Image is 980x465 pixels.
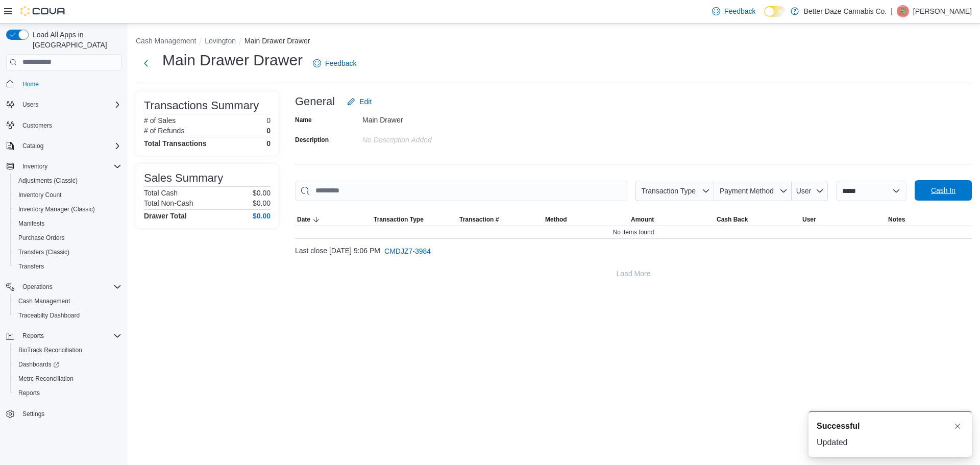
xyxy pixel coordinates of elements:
[886,213,972,226] button: Notes
[297,215,310,224] span: Date
[888,215,905,224] span: Notes
[14,217,121,230] span: Manifests
[10,343,126,357] button: BioTrack Reconciliation
[14,246,73,258] a: Transfers (Classic)
[10,294,126,308] button: Cash Management
[266,116,271,125] p: 0
[14,344,121,356] span: BioTrack Reconciliation
[18,407,121,420] span: Settings
[796,187,812,195] span: User
[325,58,356,68] span: Feedback
[295,116,312,124] label: Name
[724,6,755,16] span: Feedback
[891,5,893,17] p: |
[2,139,126,153] button: Catalog
[14,309,84,322] a: Traceabilty Dashboard
[613,228,654,236] span: No items found
[14,189,66,201] a: Inventory Count
[18,99,42,111] button: Users
[295,241,972,261] div: Last close [DATE] 9:06 PM
[22,101,38,109] span: Users
[804,5,887,17] p: Better Daze Cannabis Co.
[205,37,236,45] button: Lovington
[14,203,99,215] a: Inventory Manager (Classic)
[10,231,126,245] button: Purchase Orders
[2,77,126,91] button: Home
[10,188,126,202] button: Inventory Count
[14,189,121,201] span: Inventory Count
[144,100,259,112] h3: Transactions Summary
[18,219,44,228] span: Manifests
[14,358,63,371] a: Dashboards
[144,172,223,184] h3: Sales Summary
[162,50,303,70] h1: Main Drawer Drawer
[617,268,651,279] span: Load More
[14,175,121,187] span: Adjustments (Classic)
[144,127,184,135] h6: # of Refunds
[635,181,714,201] button: Transaction Type
[380,241,435,261] button: CMDJZ7-3984
[14,295,74,307] a: Cash Management
[253,212,271,220] h4: $0.00
[18,389,40,397] span: Reports
[359,96,372,107] span: Edit
[915,180,972,201] button: Cash In
[18,119,121,132] span: Customers
[14,217,48,230] a: Manifests
[374,215,424,224] span: Transaction Type
[897,5,909,17] div: Marisol Moreno
[18,408,48,420] a: Settings
[384,246,431,256] span: CMDJZ7-3984
[18,140,47,152] button: Catalog
[29,30,121,50] span: Load All Apps in [GEOGRAPHIC_DATA]
[14,309,121,322] span: Traceabilty Dashboard
[717,215,748,224] span: Cash Back
[18,205,95,213] span: Inventory Manager (Classic)
[792,181,828,201] button: User
[18,177,78,185] span: Adjustments (Classic)
[18,248,69,256] span: Transfers (Classic)
[295,95,335,108] h3: General
[720,187,774,195] span: Payment Method
[14,260,121,273] span: Transfers
[22,283,53,291] span: Operations
[802,215,816,224] span: User
[18,191,62,199] span: Inventory Count
[629,213,715,226] button: Amount
[22,142,43,150] span: Catalog
[22,121,52,130] span: Customers
[14,373,78,385] a: Metrc Reconciliation
[18,160,52,173] button: Inventory
[715,213,800,226] button: Cash Back
[14,175,82,187] a: Adjustments (Classic)
[10,202,126,216] button: Inventory Manager (Classic)
[266,139,271,148] h4: 0
[343,91,376,112] button: Edit
[817,436,964,449] div: Updated
[295,181,627,201] input: This is a search bar. As you type, the results lower in the page will automatically filter.
[14,203,121,215] span: Inventory Manager (Classic)
[14,387,44,399] a: Reports
[22,162,47,170] span: Inventory
[18,78,121,90] span: Home
[2,97,126,112] button: Users
[764,6,786,17] input: Dark Mode
[817,420,860,432] span: Successful
[144,199,193,207] h6: Total Non-Cash
[10,386,126,400] button: Reports
[817,420,964,432] div: Notification
[372,213,457,226] button: Transaction Type
[714,181,792,201] button: Payment Method
[14,373,121,385] span: Metrc Reconciliation
[2,406,126,421] button: Settings
[362,112,499,124] div: Main Drawer
[18,297,70,305] span: Cash Management
[18,346,82,354] span: BioTrack Reconciliation
[951,420,964,432] button: Dismiss toast
[545,215,567,224] span: Method
[6,72,121,448] nav: Complex example
[14,358,121,371] span: Dashboards
[2,280,126,294] button: Operations
[18,262,44,271] span: Transfers
[543,213,629,226] button: Method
